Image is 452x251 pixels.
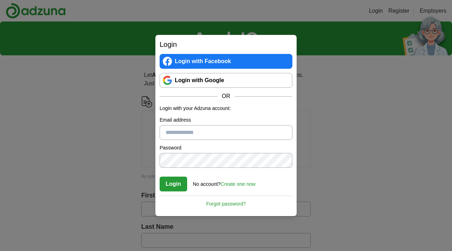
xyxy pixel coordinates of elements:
[160,73,292,88] a: Login with Google
[218,92,234,100] span: OR
[221,181,256,187] a: Create one now
[160,144,292,152] label: Password
[193,176,255,188] div: No account?
[160,116,292,124] label: Email address
[160,196,292,208] a: Forgot password?
[160,54,292,69] a: Login with Facebook
[160,39,292,50] h2: Login
[160,105,292,112] p: Login with your Adzuna account:
[160,177,187,191] button: Login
